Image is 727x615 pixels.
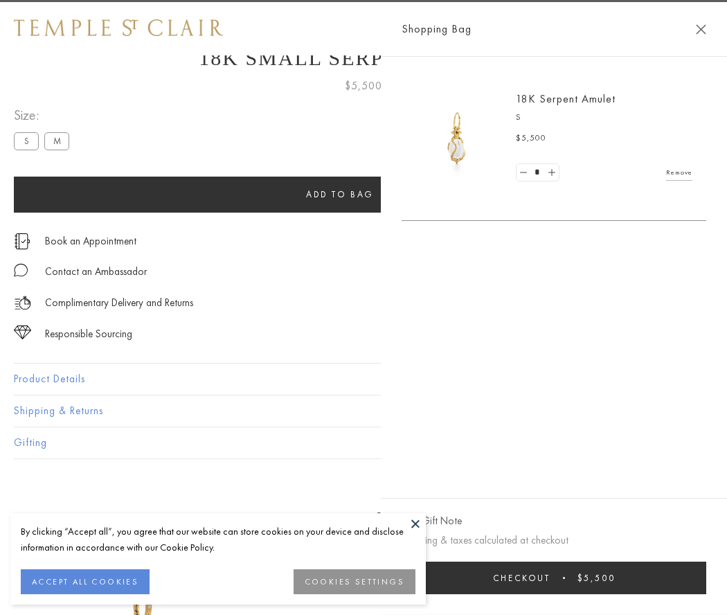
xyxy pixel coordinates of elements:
span: Shopping Bag [402,20,472,38]
button: COOKIES SETTINGS [294,569,415,594]
p: S [516,111,692,125]
button: Add Gift Note [402,512,462,530]
img: icon_appointment.svg [14,233,30,249]
div: By clicking “Accept all”, you agree that our website can store cookies on your device and disclos... [21,524,415,555]
a: Set quantity to 0 [517,164,530,181]
div: Contact an Ambassador [45,263,147,280]
p: Shipping & taxes calculated at checkout [402,532,706,549]
button: Product Details [14,364,713,395]
span: $5,500 [516,132,546,145]
button: Gifting [14,427,713,458]
h1: 18K Small Serpent Amulet [14,46,713,70]
img: P51836-E11SERPPV [415,97,499,180]
p: Complimentary Delivery and Returns [45,294,193,312]
a: Remove [666,165,692,180]
span: Size: [14,104,75,127]
img: Temple St. Clair [14,19,223,36]
img: icon_delivery.svg [14,294,31,312]
button: Shipping & Returns [14,395,713,427]
span: $5,500 [345,77,382,95]
button: Close Shopping Bag [696,24,706,35]
button: Add to bag [14,177,666,213]
button: Checkout $5,500 [402,562,706,594]
label: S [14,132,39,150]
button: ACCEPT ALL COOKIES [21,569,150,594]
img: icon_sourcing.svg [14,326,31,339]
img: MessageIcon-01_2.svg [14,263,28,277]
div: Responsible Sourcing [45,326,132,343]
h3: You May Also Like [35,508,692,531]
span: $5,500 [577,572,616,584]
span: Checkout [493,572,550,584]
a: 18K Serpent Amulet [516,91,616,106]
a: Book an Appointment [45,233,136,249]
span: Add to bag [306,188,374,200]
label: M [44,132,69,150]
a: Set quantity to 2 [544,164,558,181]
